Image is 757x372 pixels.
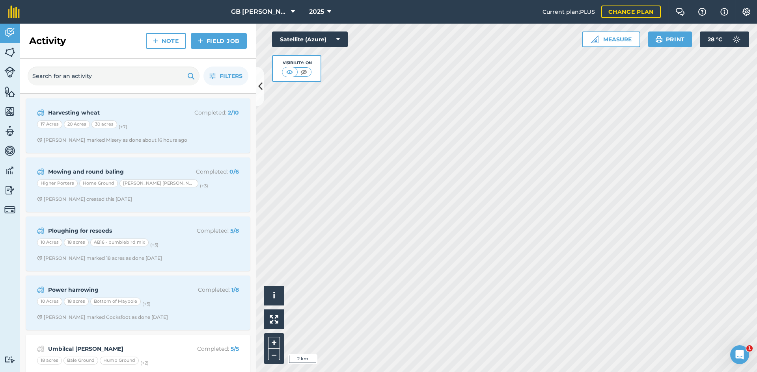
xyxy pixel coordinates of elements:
[48,226,173,235] strong: Ploughing for reseeds
[282,60,312,66] div: Visibility: On
[176,108,239,117] p: Completed :
[37,108,45,117] img: svg+xml;base64,PD94bWwgdmVyc2lvbj0iMS4wIiBlbmNvZGluZz0idXRmLTgiPz4KPCEtLSBHZW5lcmF0b3I6IEFkb2JlIE...
[48,108,173,117] strong: Harvesting wheat
[648,31,692,47] button: Print
[268,349,280,360] button: –
[31,221,245,266] a: Ploughing for reseedsCompleted: 5/810 Acres18 acresAB16 - bumblebird mix(+5)Clock with arrow poin...
[119,180,198,187] div: [PERSON_NAME] [PERSON_NAME] 1
[37,137,187,143] div: [PERSON_NAME] marked Misery as done about 16 hours ago
[37,196,42,202] img: Clock with arrow pointing clockwise
[708,31,722,47] span: 28 ° C
[176,167,239,176] p: Completed :
[4,165,15,176] img: svg+xml;base64,PD94bWwgdmVyc2lvbj0iMS4wIiBlbmNvZGluZz0idXRmLTgiPz4KPCEtLSBHZW5lcmF0b3I6IEFkb2JlIE...
[228,109,239,116] strong: 2 / 10
[187,71,195,81] img: svg+xml;base64,PHN2ZyB4bWxucz0iaHR0cDovL3d3dy53My5vcmcvMjAwMC9zdmciIHdpZHRoPSIxOSIgaGVpZ2h0PSIyNC...
[742,8,751,16] img: A cog icon
[200,183,208,189] small: (+ 3 )
[655,35,663,44] img: svg+xml;base64,PHN2ZyB4bWxucz0iaHR0cDovL3d3dy53My5vcmcvMjAwMC9zdmciIHdpZHRoPSIxOSIgaGVpZ2h0PSIyNC...
[746,345,753,352] span: 1
[231,7,288,17] span: GB [PERSON_NAME] Farms
[140,360,149,366] small: (+ 2 )
[31,162,245,207] a: Mowing and round balingCompleted: 0/6Higher PortersHome Ground[PERSON_NAME] [PERSON_NAME] 1(+3)Cl...
[64,239,89,246] div: 18 acres
[8,6,20,18] img: fieldmargin Logo
[100,357,139,365] div: Hump Ground
[268,337,280,349] button: +
[720,7,728,17] img: svg+xml;base64,PHN2ZyB4bWxucz0iaHR0cDovL3d3dy53My5vcmcvMjAwMC9zdmciIHdpZHRoPSIxNyIgaGVpZ2h0PSIxNy...
[37,298,62,305] div: 10 Acres
[697,8,707,16] img: A question mark icon
[4,145,15,157] img: svg+xml;base64,PD94bWwgdmVyc2lvbj0iMS4wIiBlbmNvZGluZz0idXRmLTgiPz4KPCEtLSBHZW5lcmF0b3I6IEFkb2JlIE...
[675,8,685,16] img: Two speech bubbles overlapping with the left bubble in the forefront
[37,255,42,261] img: Clock with arrow pointing clockwise
[4,125,15,137] img: svg+xml;base64,PD94bWwgdmVyc2lvbj0iMS4wIiBlbmNvZGluZz0idXRmLTgiPz4KPCEtLSBHZW5lcmF0b3I6IEFkb2JlIE...
[220,72,242,80] span: Filters
[230,227,239,234] strong: 5 / 8
[48,285,173,294] strong: Power harrowing
[37,137,42,143] img: Clock with arrow pointing clockwise
[730,345,749,364] iframe: Intercom live chat
[37,314,168,320] div: [PERSON_NAME] marked Cocksfoot as done [DATE]
[229,168,239,175] strong: 0 / 6
[4,356,15,363] img: svg+xml;base64,PD94bWwgdmVyc2lvbj0iMS4wIiBlbmNvZGluZz0idXRmLTgiPz4KPCEtLSBHZW5lcmF0b3I6IEFkb2JlIE...
[31,280,245,325] a: Power harrowingCompleted: 1/810 Acres18 acresBottom of Maypole(+5)Clock with arrow pointing clock...
[176,285,239,294] p: Completed :
[37,120,62,128] div: 17 Acres
[4,105,15,117] img: svg+xml;base64,PHN2ZyB4bWxucz0iaHR0cDovL3d3dy53My5vcmcvMjAwMC9zdmciIHdpZHRoPSI1NiIgaGVpZ2h0PSI2MC...
[119,124,127,130] small: (+ 7 )
[91,120,117,128] div: 30 acres
[29,35,66,47] h2: Activity
[299,68,309,76] img: svg+xml;base64,PHN2ZyB4bWxucz0iaHR0cDovL3d3dy53My5vcmcvMjAwMC9zdmciIHdpZHRoPSI1MCIgaGVpZ2h0PSI0MC...
[591,35,599,43] img: Ruler icon
[37,255,162,261] div: [PERSON_NAME] marked 18 acres as done [DATE]
[4,67,15,78] img: svg+xml;base64,PD94bWwgdmVyc2lvbj0iMS4wIiBlbmNvZGluZz0idXRmLTgiPz4KPCEtLSBHZW5lcmF0b3I6IEFkb2JlIE...
[37,285,45,294] img: svg+xml;base64,PD94bWwgdmVyc2lvbj0iMS4wIiBlbmNvZGluZz0idXRmLTgiPz4KPCEtLSBHZW5lcmF0b3I6IEFkb2JlIE...
[203,67,248,85] button: Filters
[37,357,62,365] div: 18 acres
[37,344,45,353] img: svg+xml;base64,PD94bWwgdmVyc2lvbj0iMS4wIiBlbmNvZGluZz0idXRmLTgiPz4KPCEtLSBHZW5lcmF0b3I6IEFkb2JlIE...
[79,180,118,187] div: Home Ground
[63,357,98,365] div: Bale Ground
[231,345,239,352] strong: 5 / 5
[270,315,278,324] img: Four arrows, one pointing top left, one top right, one bottom right and the last bottom left
[272,31,348,47] button: Satellite (Azure)
[176,344,239,353] p: Completed :
[4,184,15,196] img: svg+xml;base64,PD94bWwgdmVyc2lvbj0iMS4wIiBlbmNvZGluZz0idXRmLTgiPz4KPCEtLSBHZW5lcmF0b3I6IEFkb2JlIE...
[309,7,324,17] span: 2025
[285,68,295,76] img: svg+xml;base64,PHN2ZyB4bWxucz0iaHR0cDovL3d3dy53My5vcmcvMjAwMC9zdmciIHdpZHRoPSI1MCIgaGVpZ2h0PSI0MC...
[146,33,186,49] a: Note
[273,291,275,300] span: i
[142,301,151,307] small: (+ 5 )
[153,36,158,46] img: svg+xml;base64,PHN2ZyB4bWxucz0iaHR0cDovL3d3dy53My5vcmcvMjAwMC9zdmciIHdpZHRoPSIxNCIgaGVpZ2h0PSIyNC...
[231,286,239,293] strong: 1 / 8
[191,33,247,49] a: Field Job
[48,167,173,176] strong: Mowing and round baling
[700,31,749,47] button: 28 °C
[198,36,203,46] img: svg+xml;base64,PHN2ZyB4bWxucz0iaHR0cDovL3d3dy53My5vcmcvMjAwMC9zdmciIHdpZHRoPSIxNCIgaGVpZ2h0PSIyNC...
[37,180,78,187] div: Higher Porters
[37,226,45,235] img: svg+xml;base64,PD94bWwgdmVyc2lvbj0iMS4wIiBlbmNvZGluZz0idXRmLTgiPz4KPCEtLSBHZW5lcmF0b3I6IEFkb2JlIE...
[543,7,595,16] span: Current plan : PLUS
[48,344,173,353] strong: Umbilcal [PERSON_NAME]
[4,86,15,98] img: svg+xml;base64,PHN2ZyB4bWxucz0iaHR0cDovL3d3dy53My5vcmcvMjAwMC9zdmciIHdpZHRoPSI1NiIgaGVpZ2h0PSI2MC...
[64,298,89,305] div: 18 acres
[37,196,132,202] div: [PERSON_NAME] created this [DATE]
[37,315,42,320] img: Clock with arrow pointing clockwise
[64,120,90,128] div: 20 Acres
[176,226,239,235] p: Completed :
[90,298,141,305] div: Bottom of Maypole
[28,67,200,85] input: Search for an activity
[601,6,661,18] a: Change plan
[37,239,62,246] div: 10 Acres
[4,27,15,39] img: svg+xml;base64,PD94bWwgdmVyc2lvbj0iMS4wIiBlbmNvZGluZz0idXRmLTgiPz4KPCEtLSBHZW5lcmF0b3I6IEFkb2JlIE...
[31,103,245,148] a: Harvesting wheatCompleted: 2/1017 Acres20 Acres30 acres(+7)Clock with arrow pointing clockwise[PE...
[37,167,45,176] img: svg+xml;base64,PD94bWwgdmVyc2lvbj0iMS4wIiBlbmNvZGluZz0idXRmLTgiPz4KPCEtLSBHZW5lcmF0b3I6IEFkb2JlIE...
[90,239,149,246] div: AB16 - bumblebird mix
[4,204,15,215] img: svg+xml;base64,PD94bWwgdmVyc2lvbj0iMS4wIiBlbmNvZGluZz0idXRmLTgiPz4KPCEtLSBHZW5lcmF0b3I6IEFkb2JlIE...
[150,242,158,248] small: (+ 5 )
[582,31,640,47] button: Measure
[4,46,15,58] img: svg+xml;base64,PHN2ZyB4bWxucz0iaHR0cDovL3d3dy53My5vcmcvMjAwMC9zdmciIHdpZHRoPSI1NiIgaGVpZ2h0PSI2MC...
[264,286,284,305] button: i
[729,31,744,47] img: svg+xml;base64,PD94bWwgdmVyc2lvbj0iMS4wIiBlbmNvZGluZz0idXRmLTgiPz4KPCEtLSBHZW5lcmF0b3I6IEFkb2JlIE...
